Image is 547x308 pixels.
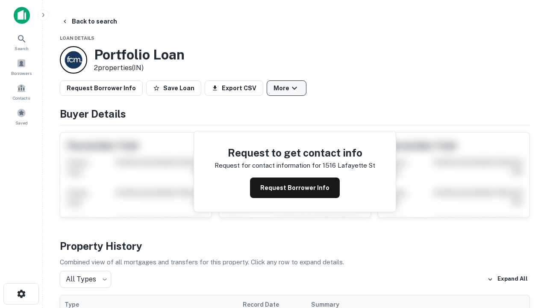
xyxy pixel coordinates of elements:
button: Expand All [485,273,530,286]
img: capitalize-icon.png [14,7,30,24]
h4: Property History [60,238,530,254]
button: Back to search [58,14,121,29]
p: Combined view of all mortgages and transfers for this property. Click any row to expand details. [60,257,530,267]
button: Request Borrower Info [250,178,340,198]
a: Contacts [3,80,40,103]
p: Request for contact information for [215,160,321,171]
iframe: Chat Widget [504,240,547,281]
button: Save Loan [146,80,201,96]
button: Request Borrower Info [60,80,143,96]
a: Saved [3,105,40,128]
h4: Request to get contact info [215,145,375,160]
p: 1516 lafayette st [323,160,375,171]
a: Search [3,30,40,53]
div: All Types [60,271,111,288]
h4: Buyer Details [60,106,530,121]
button: Export CSV [205,80,263,96]
h3: Portfolio Loan [94,47,185,63]
span: Search [15,45,29,52]
a: Borrowers [3,55,40,78]
span: Borrowers [11,70,32,77]
button: More [267,80,306,96]
p: 2 properties (IN) [94,63,185,73]
span: Contacts [13,95,30,101]
span: Loan Details [60,36,94,41]
span: Saved [15,119,28,126]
